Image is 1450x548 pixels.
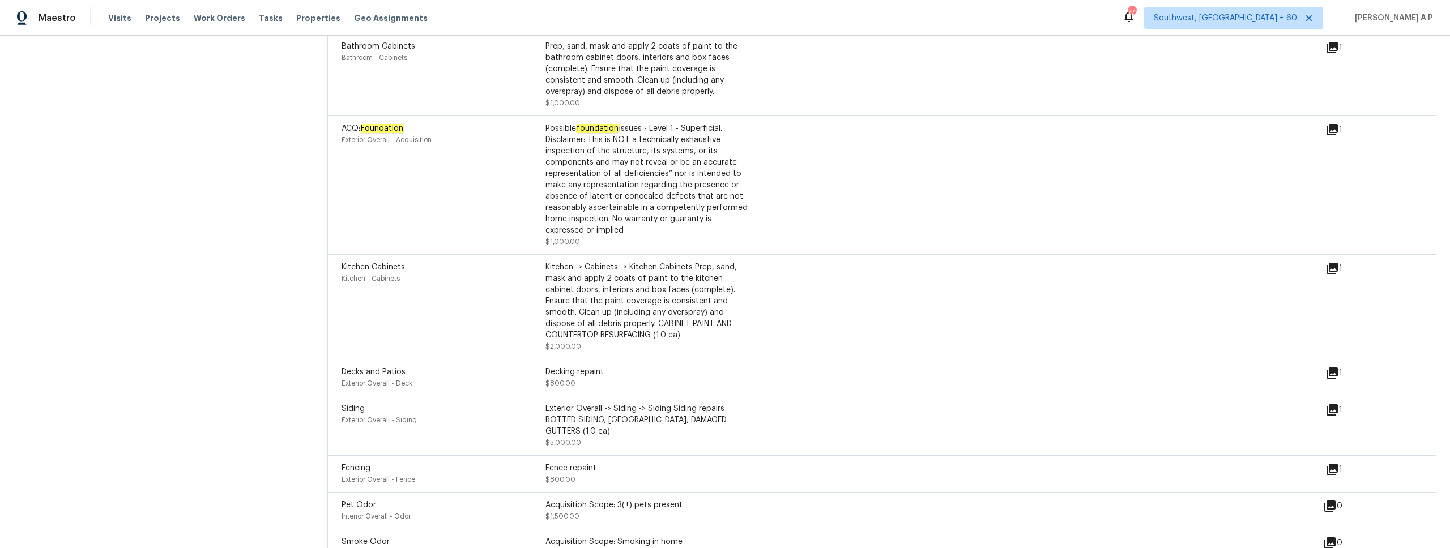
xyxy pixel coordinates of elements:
[39,12,76,24] span: Maestro
[342,54,407,61] span: Bathroom - Cabinets
[545,403,749,437] div: Exterior Overall -> Siding -> Siding Siding repairs ROTTED SIDING, [GEOGRAPHIC_DATA], DAMAGED GUT...
[1325,123,1379,136] div: 1
[1325,403,1379,417] div: 1
[545,343,581,350] span: $2,000.00
[342,501,376,509] span: Pet Odor
[545,262,749,341] div: Kitchen -> Cabinets -> Kitchen Cabinets Prep, sand, mask and apply 2 coats of paint to the kitche...
[545,366,749,378] div: Decking repaint
[545,513,579,520] span: $1,500.00
[1325,262,1379,275] div: 1
[108,12,131,24] span: Visits
[342,368,406,376] span: Decks and Patios
[545,123,749,236] div: Possible issues - Level 1 - Superficial. Disclaimer: This is NOT a technically exhaustive inspect...
[1323,499,1379,513] div: 0
[1325,463,1379,476] div: 1
[145,12,180,24] span: Projects
[342,405,365,413] span: Siding
[1154,12,1297,24] span: Southwest, [GEOGRAPHIC_DATA] + 60
[545,499,749,511] div: Acquisition Scope: 3(+) pets present
[342,464,370,472] span: Fencing
[342,124,404,133] span: ACQ:
[1325,366,1379,380] div: 1
[342,538,390,546] span: Smoke Odor
[342,263,405,271] span: Kitchen Cabinets
[545,439,581,446] span: $5,000.00
[545,463,749,474] div: Fence repaint
[194,12,245,24] span: Work Orders
[296,12,340,24] span: Properties
[545,238,580,245] span: $1,000.00
[354,12,428,24] span: Geo Assignments
[545,380,575,387] span: $800.00
[342,136,432,143] span: Exterior Overall - Acquisition
[545,100,580,106] span: $1,000.00
[259,14,283,22] span: Tasks
[545,536,749,547] div: Acquisition Scope: Smoking in home
[1325,41,1379,54] div: 1
[576,124,619,133] em: foundation
[342,275,400,282] span: Kitchen - Cabinets
[545,41,749,97] div: Prep, sand, mask and apply 2 coats of paint to the bathroom cabinet doors, interiors and box face...
[342,476,415,483] span: Exterior Overall - Fence
[342,417,417,423] span: Exterior Overall - Siding
[1350,12,1433,24] span: [PERSON_NAME] A P
[342,42,415,50] span: Bathroom Cabinets
[545,476,575,483] span: $800.00
[360,124,404,133] em: Foundation
[342,513,411,520] span: Interior Overall - Odor
[342,380,412,387] span: Exterior Overall - Deck
[1128,7,1136,18] div: 777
